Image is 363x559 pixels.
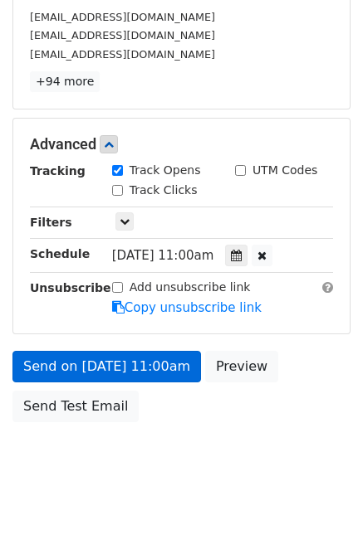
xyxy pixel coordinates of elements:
label: UTM Codes [253,162,317,179]
iframe: Chat Widget [280,479,363,559]
small: [EMAIL_ADDRESS][DOMAIN_NAME] [30,11,215,23]
small: [EMAIL_ADDRESS][DOMAIN_NAME] [30,48,215,61]
small: [EMAIL_ADDRESS][DOMAIN_NAME] [30,29,215,41]
strong: Schedule [30,247,90,260]
strong: Unsubscribe [30,281,111,294]
h5: Advanced [30,135,333,153]
span: [DATE] 11:00am [112,248,214,263]
label: Track Opens [130,162,201,179]
strong: Tracking [30,164,86,177]
label: Add unsubscribe link [130,279,251,296]
a: Copy unsubscribe link [112,300,262,315]
a: +94 more [30,71,100,92]
label: Track Clicks [130,182,198,199]
a: Send on [DATE] 11:00am [12,351,201,382]
strong: Filters [30,216,72,229]
a: Preview [205,351,278,382]
a: Send Test Email [12,391,139,422]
